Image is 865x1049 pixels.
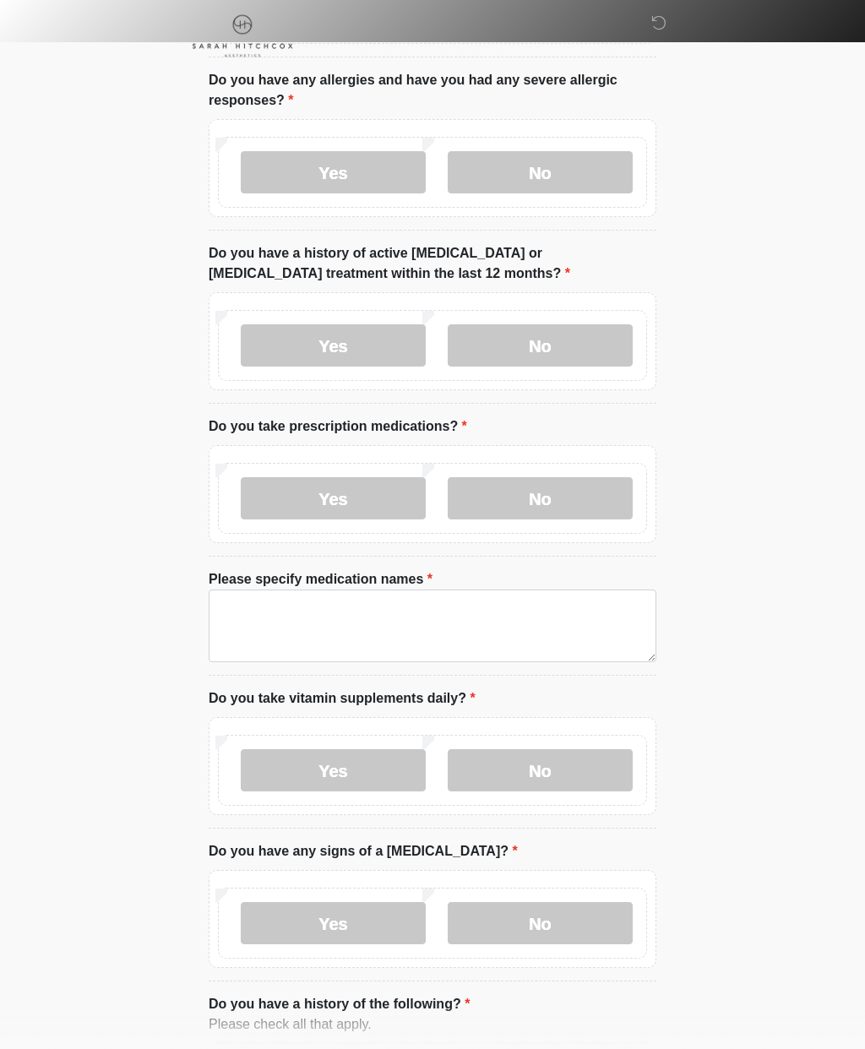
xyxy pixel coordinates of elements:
[448,749,633,791] label: No
[241,477,426,519] label: Yes
[448,151,633,193] label: No
[241,324,426,367] label: Yes
[241,151,426,193] label: Yes
[209,688,476,709] label: Do you take vitamin supplements daily?
[209,243,656,284] label: Do you have a history of active [MEDICAL_DATA] or [MEDICAL_DATA] treatment within the last 12 mon...
[448,324,633,367] label: No
[209,416,467,437] label: Do you take prescription medications?
[209,994,470,1014] label: Do you have a history of the following?
[241,749,426,791] label: Yes
[209,70,656,111] label: Do you have any allergies and have you had any severe allergic responses?
[209,841,518,861] label: Do you have any signs of a [MEDICAL_DATA]?
[241,902,426,944] label: Yes
[448,902,633,944] label: No
[448,477,633,519] label: No
[192,13,293,57] img: Sarah Hitchcox Aesthetics Logo
[209,569,432,590] label: Please specify medication names
[209,1014,656,1035] div: Please check all that apply.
